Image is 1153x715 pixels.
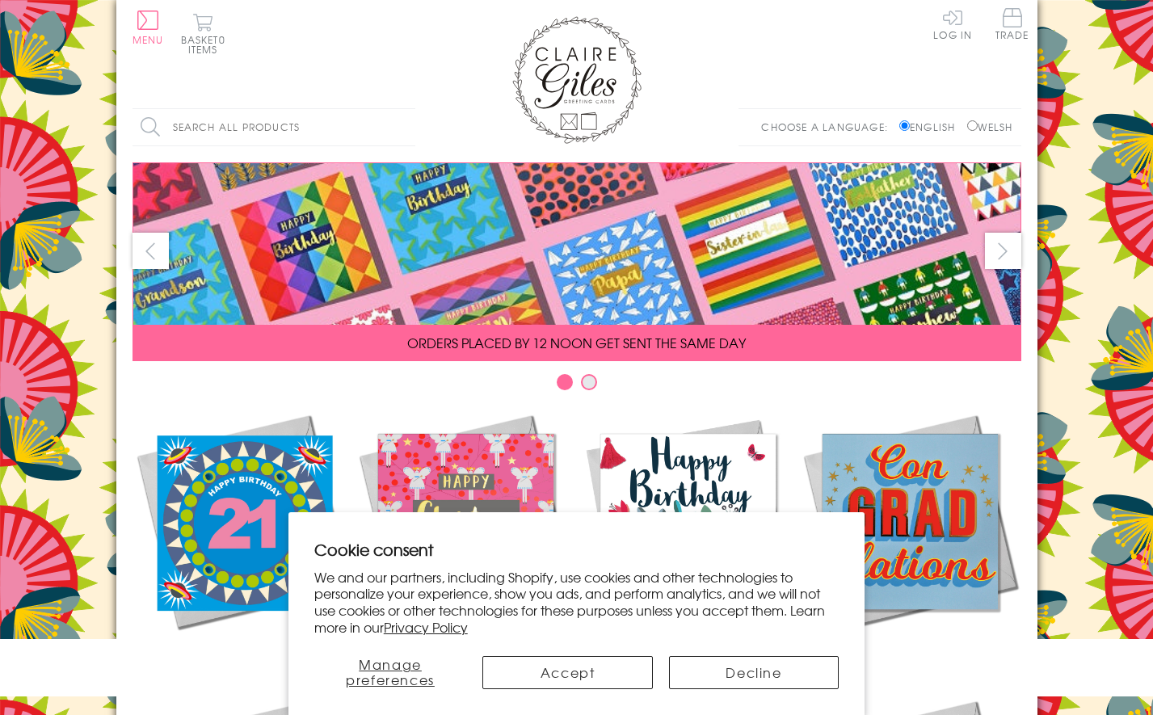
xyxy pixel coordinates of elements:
a: Log In [933,8,972,40]
p: Choose a language: [761,120,896,134]
a: Birthdays [577,410,799,664]
a: Privacy Policy [384,617,468,637]
input: Search all products [133,109,415,145]
button: next [985,233,1021,269]
input: Search [399,109,415,145]
span: 0 items [188,32,225,57]
h2: Cookie consent [314,538,840,561]
button: Manage preferences [314,656,467,689]
a: Academic [799,410,1021,664]
span: Manage preferences [346,654,435,689]
button: prev [133,233,169,269]
input: Welsh [967,120,978,131]
span: ORDERS PLACED BY 12 NOON GET SENT THE SAME DAY [407,333,746,352]
input: English [899,120,910,131]
p: We and our partners, including Shopify, use cookies and other technologies to personalize your ex... [314,569,840,636]
button: Menu [133,11,164,44]
span: Trade [995,8,1029,40]
button: Carousel Page 1 (Current Slide) [557,374,573,390]
img: Claire Giles Greetings Cards [512,16,642,144]
label: Welsh [967,120,1013,134]
a: Christmas [355,410,577,664]
a: New Releases [133,410,355,664]
span: Menu [133,32,164,47]
button: Decline [669,656,839,689]
button: Basket0 items [181,13,225,54]
button: Accept [482,656,652,689]
button: Carousel Page 2 [581,374,597,390]
label: English [899,120,963,134]
a: Trade [995,8,1029,43]
div: Carousel Pagination [133,373,1021,398]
